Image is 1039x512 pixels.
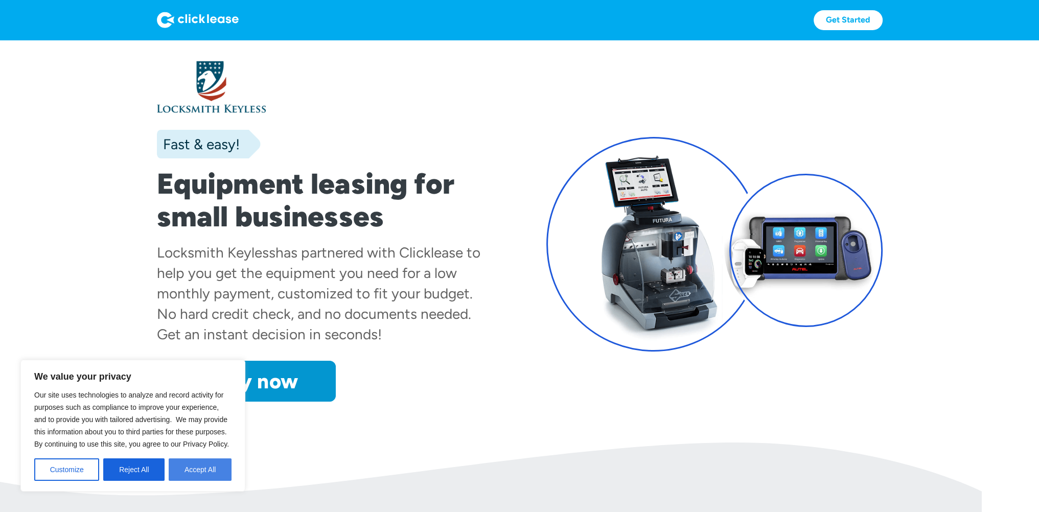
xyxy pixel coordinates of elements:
[157,361,336,402] a: Apply now
[157,168,493,233] h1: Equipment leasing for small businesses
[157,12,239,28] img: Logo
[20,360,245,492] div: We value your privacy
[157,244,480,343] div: has partnered with Clicklease to help you get the equipment you need for a low monthly payment, c...
[34,391,229,448] span: Our site uses technologies to analyze and record activity for purposes such as compliance to impr...
[814,10,883,30] a: Get Started
[34,370,232,383] p: We value your privacy
[157,244,275,261] div: Locksmith Keyless
[157,134,240,154] div: Fast & easy!
[103,458,165,481] button: Reject All
[34,458,99,481] button: Customize
[169,458,232,481] button: Accept All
